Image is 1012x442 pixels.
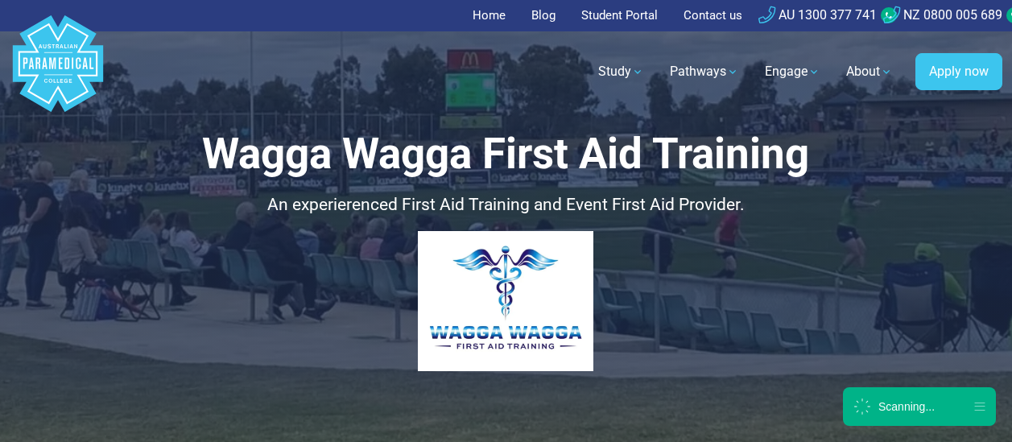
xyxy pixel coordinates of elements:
[660,49,749,94] a: Pathways
[589,49,654,94] a: Study
[84,192,927,218] p: An experierenced First Aid Training and Event First Aid Provider.
[418,231,593,371] img: Wagga Wagga Logo.
[84,129,927,180] h1: Wagga Wagga First Aid Training
[758,7,877,23] a: AU 1300 377 741
[915,53,1002,90] a: Apply now
[836,49,903,94] a: About
[755,49,830,94] a: Engage
[10,31,106,113] a: Australian Paramedical College
[883,7,1002,23] a: NZ 0800 005 689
